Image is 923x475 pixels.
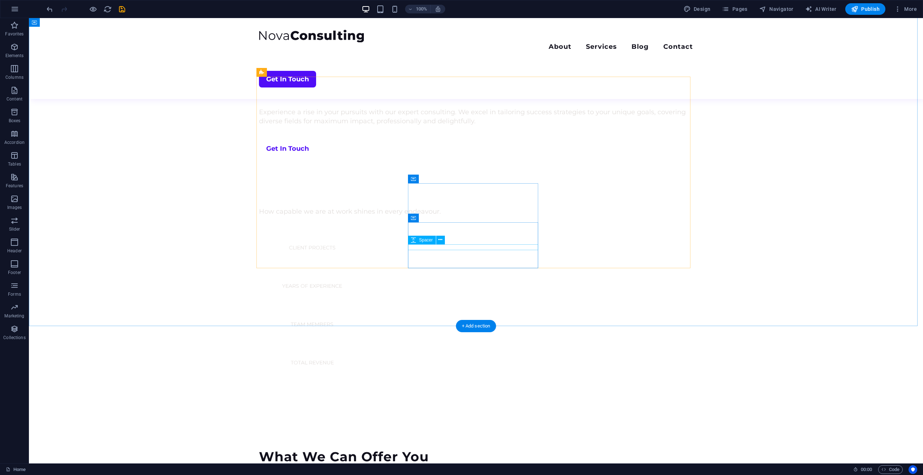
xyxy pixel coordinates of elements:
button: Design [681,3,714,15]
i: Undo: Change text (Ctrl+Z) [46,5,54,13]
button: AI Writer [802,3,839,15]
span: : [866,467,867,472]
button: Usercentrics [909,465,917,474]
span: 00 00 [861,465,872,474]
button: Click here to leave preview mode and continue editing [89,5,97,13]
p: Collections [3,335,25,341]
p: Content [7,96,22,102]
span: Spacer [419,238,433,242]
p: Slider [9,226,20,232]
p: Forms [8,291,21,297]
i: On resize automatically adjust zoom level to fit chosen device. [435,6,441,12]
span: Publish [851,5,880,13]
div: + Add section [456,320,496,332]
p: Features [6,183,23,189]
p: Images [7,205,22,210]
button: undo [45,5,54,13]
i: Save (Ctrl+S) [118,5,126,13]
p: Favorites [5,31,24,37]
button: Publish [845,3,885,15]
p: Accordion [4,140,25,145]
span: Pages [722,5,747,13]
button: 100% [405,5,431,13]
button: Navigator [756,3,796,15]
p: Tables [8,161,21,167]
p: Header [7,248,22,254]
button: save [118,5,126,13]
p: Marketing [4,313,24,319]
button: Pages [719,3,750,15]
button: More [891,3,920,15]
div: Design (Ctrl+Alt+Y) [681,3,714,15]
span: Navigator [759,5,794,13]
i: Reload page [103,5,112,13]
p: Footer [8,270,21,275]
span: Design [684,5,711,13]
span: More [894,5,917,13]
p: Boxes [9,118,21,124]
p: Elements [5,53,24,59]
span: Code [881,465,899,474]
button: Code [878,465,903,474]
a: Click to cancel selection. Double-click to open Pages [6,465,26,474]
h6: Session time [853,465,872,474]
p: Columns [5,74,24,80]
span: AI Writer [805,5,837,13]
h6: 100% [416,5,428,13]
button: reload [103,5,112,13]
